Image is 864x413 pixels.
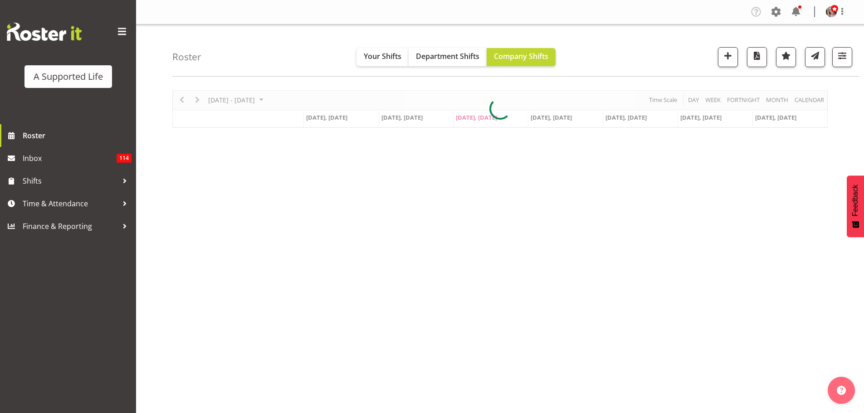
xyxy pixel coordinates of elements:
[409,48,487,66] button: Department Shifts
[23,129,132,142] span: Roster
[23,197,118,210] span: Time & Attendance
[117,154,132,163] span: 114
[364,51,401,61] span: Your Shifts
[172,52,201,62] h4: Roster
[416,51,479,61] span: Department Shifts
[776,47,796,67] button: Highlight an important date within the roster.
[837,386,846,395] img: help-xxl-2.png
[487,48,556,66] button: Company Shifts
[34,70,103,83] div: A Supported Life
[7,23,82,41] img: Rosterit website logo
[718,47,738,67] button: Add a new shift
[356,48,409,66] button: Your Shifts
[847,175,864,237] button: Feedback - Show survey
[826,6,837,17] img: lisa-brown-bayliss21db486c786bd7d3a44459f1d2b6f937.png
[23,219,118,233] span: Finance & Reporting
[832,47,852,67] button: Filter Shifts
[23,174,118,188] span: Shifts
[851,185,859,216] span: Feedback
[805,47,825,67] button: Send a list of all shifts for the selected filtered period to all rostered employees.
[747,47,767,67] button: Download a PDF of the roster according to the set date range.
[23,151,117,165] span: Inbox
[494,51,548,61] span: Company Shifts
